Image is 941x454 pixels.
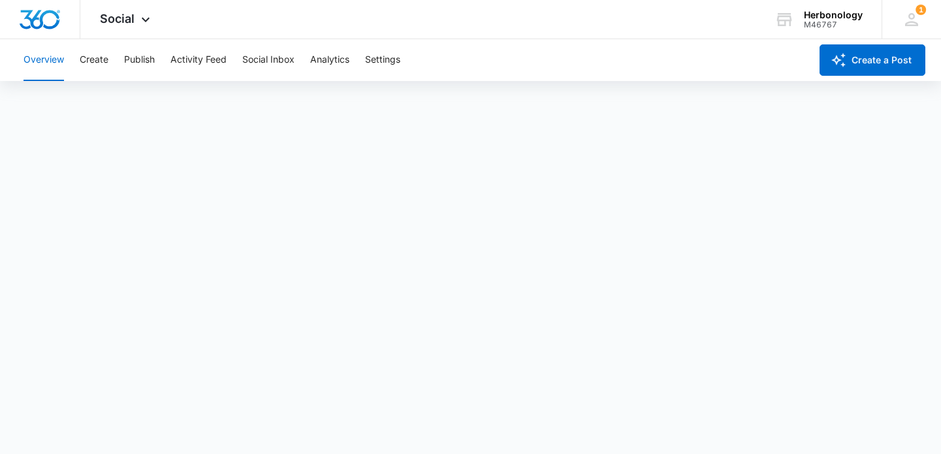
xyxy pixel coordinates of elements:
[804,10,863,20] div: account name
[242,39,295,81] button: Social Inbox
[916,5,926,15] span: 1
[24,39,64,81] button: Overview
[804,20,863,29] div: account id
[365,39,400,81] button: Settings
[124,39,155,81] button: Publish
[310,39,349,81] button: Analytics
[170,39,227,81] button: Activity Feed
[916,5,926,15] div: notifications count
[80,39,108,81] button: Create
[820,44,925,76] button: Create a Post
[100,12,135,25] span: Social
